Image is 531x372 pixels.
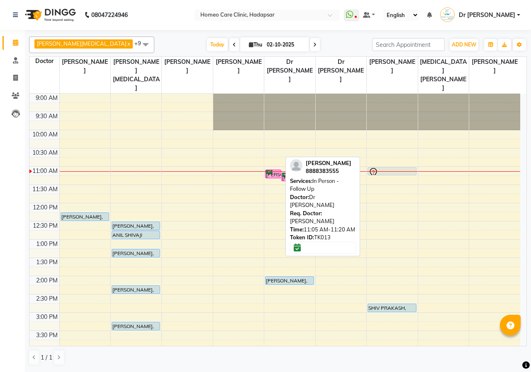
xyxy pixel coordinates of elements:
[306,167,351,175] div: 8888383555
[440,7,455,22] img: Dr Pooja Doshi
[34,112,59,121] div: 9:30 AM
[34,294,59,303] div: 2:30 PM
[368,167,416,175] div: [PERSON_NAME] [PERSON_NAME], TK11, 11:00 AM-11:15 AM, In Person - Follow Up
[34,331,59,340] div: 3:30 PM
[459,11,515,19] span: Dr [PERSON_NAME]
[282,173,297,181] div: [PERSON_NAME], TK14, 11:10 AM-11:25 AM, In Person - Follow Up
[290,234,314,241] span: Token ID:
[31,167,59,175] div: 11:00 AM
[265,170,281,178] div: [PERSON_NAME], TK13, 11:05 AM-11:20 AM, In Person - Follow Up
[290,193,356,209] div: Dr [PERSON_NAME]
[162,57,212,76] span: [PERSON_NAME]
[41,353,52,362] span: 1 / 1
[290,209,356,226] div: [PERSON_NAME]
[290,159,302,172] img: profile
[306,160,351,166] span: [PERSON_NAME]
[127,40,130,47] a: x
[368,304,416,312] div: SHIV PRAKASH, TK12, 02:45 PM-03:00 PM, Online - Follow Up
[29,57,59,66] div: Doctor
[134,40,147,46] span: +9
[290,177,312,184] span: Services:
[265,277,313,284] div: [PERSON_NAME], TK10, 02:00 PM-02:15 PM, In Person - Follow Up
[316,57,366,85] span: Dr [PERSON_NAME]
[247,41,264,48] span: Thu
[31,221,59,230] div: 12:30 PM
[372,38,445,51] input: Search Appointment
[290,177,339,192] span: In Person - Follow Up
[34,276,59,285] div: 2:00 PM
[111,57,161,93] span: [PERSON_NAME][MEDICAL_DATA]
[418,57,469,93] span: [MEDICAL_DATA][PERSON_NAME]
[112,249,160,257] div: [PERSON_NAME], TK08, 01:15 PM-01:30 PM, In Person - Follow Up
[450,39,478,51] button: ADD NEW
[31,130,59,139] div: 10:00 AM
[31,185,59,194] div: 11:30 AM
[207,38,228,51] span: Today
[469,57,520,76] span: [PERSON_NAME]
[112,286,160,294] div: [PERSON_NAME], TK04, 02:15 PM-02:30 PM, In Person - Follow Up
[290,194,309,200] span: Doctor:
[21,3,78,27] img: logo
[37,40,127,47] span: [PERSON_NAME][MEDICAL_DATA]
[34,94,59,102] div: 9:00 AM
[34,240,59,248] div: 1:00 PM
[34,313,59,321] div: 3:00 PM
[367,57,417,76] span: [PERSON_NAME]
[112,322,160,330] div: [PERSON_NAME], TK07, 03:15 PM-03:30 PM, In Person - Follow Up
[213,57,264,76] span: [PERSON_NAME]
[34,258,59,267] div: 1:30 PM
[264,39,306,51] input: 2025-10-02
[112,222,160,230] div: [PERSON_NAME], TK06, 12:30 PM-12:45 PM, In Person - Follow Up
[61,213,109,221] div: [PERSON_NAME], TK02, 12:15 PM-12:30 PM, Online - Follow Up
[452,41,476,48] span: ADD NEW
[290,226,356,234] div: 11:05 AM-11:20 AM
[290,226,304,233] span: Time:
[60,57,110,76] span: [PERSON_NAME]
[91,3,128,27] b: 08047224946
[31,148,59,157] div: 10:30 AM
[264,57,315,85] span: Dr [PERSON_NAME]
[31,203,59,212] div: 12:00 PM
[112,231,160,239] div: ANIL SHIVAJI DESHMUKH, TK03, 12:45 PM-01:00 PM, Online - Follow Up
[290,233,356,242] div: TK013
[290,210,322,216] span: Req. Doctor:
